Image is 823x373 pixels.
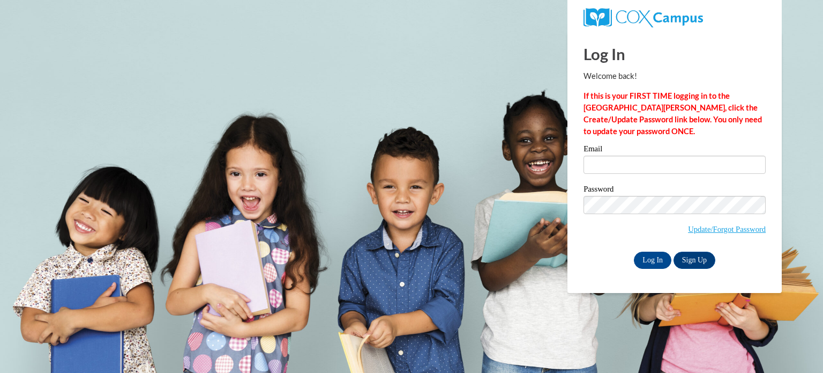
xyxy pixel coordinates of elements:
[583,91,762,136] strong: If this is your FIRST TIME logging in to the [GEOGRAPHIC_DATA][PERSON_NAME], click the Create/Upd...
[583,12,703,21] a: COX Campus
[634,252,671,269] input: Log In
[674,252,715,269] a: Sign Up
[583,43,766,65] h1: Log In
[583,145,766,156] label: Email
[583,70,766,82] p: Welcome back!
[583,185,766,196] label: Password
[583,8,703,27] img: COX Campus
[688,225,766,233] a: Update/Forgot Password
